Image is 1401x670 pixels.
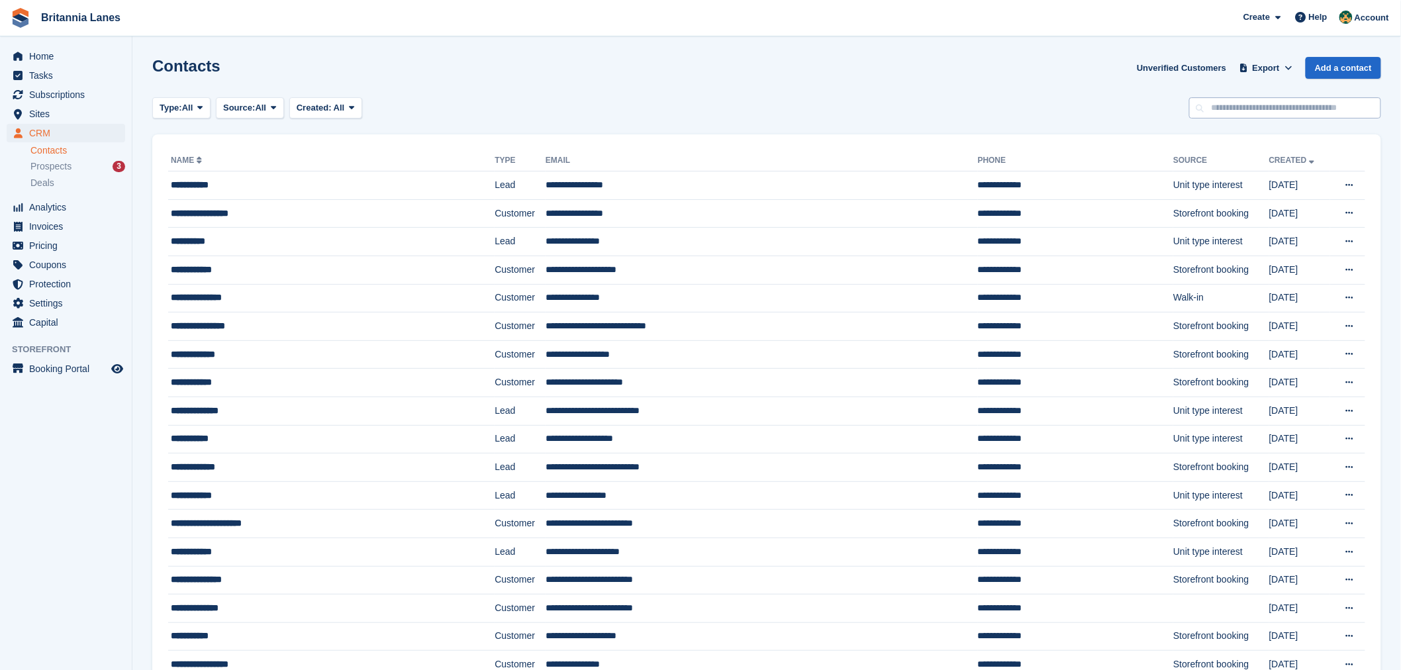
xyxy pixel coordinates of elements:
[1309,11,1328,24] span: Help
[1269,538,1330,566] td: [DATE]
[495,340,546,369] td: Customer
[1237,57,1295,79] button: Export
[1269,425,1330,454] td: [DATE]
[1173,622,1269,651] td: Storefront booking
[495,566,546,595] td: Customer
[289,97,362,119] button: Created: All
[256,101,267,115] span: All
[495,397,546,425] td: Lead
[30,144,125,157] a: Contacts
[7,275,125,293] a: menu
[160,101,182,115] span: Type:
[29,85,109,104] span: Subscriptions
[1269,566,1330,595] td: [DATE]
[1269,595,1330,623] td: [DATE]
[495,199,546,228] td: Customer
[1269,171,1330,200] td: [DATE]
[1173,171,1269,200] td: Unit type interest
[29,47,109,66] span: Home
[1173,256,1269,284] td: Storefront booking
[109,361,125,377] a: Preview store
[1355,11,1389,24] span: Account
[1173,425,1269,454] td: Unit type interest
[1173,454,1269,482] td: Storefront booking
[12,343,132,356] span: Storefront
[297,103,332,113] span: Created:
[495,538,546,566] td: Lead
[495,369,546,397] td: Customer
[1173,397,1269,425] td: Unit type interest
[1269,454,1330,482] td: [DATE]
[495,228,546,256] td: Lead
[223,101,255,115] span: Source:
[7,236,125,255] a: menu
[1173,538,1269,566] td: Unit type interest
[7,85,125,104] a: menu
[1253,62,1280,75] span: Export
[495,425,546,454] td: Lead
[7,217,125,236] a: menu
[495,622,546,651] td: Customer
[171,156,205,165] a: Name
[1173,481,1269,510] td: Unit type interest
[978,150,1173,171] th: Phone
[152,57,220,75] h1: Contacts
[30,160,72,173] span: Prospects
[495,510,546,538] td: Customer
[1173,228,1269,256] td: Unit type interest
[1269,369,1330,397] td: [DATE]
[7,66,125,85] a: menu
[29,66,109,85] span: Tasks
[1132,57,1232,79] a: Unverified Customers
[7,256,125,274] a: menu
[1173,284,1269,312] td: Walk-in
[1269,312,1330,341] td: [DATE]
[1243,11,1270,24] span: Create
[7,198,125,216] a: menu
[1269,256,1330,284] td: [DATE]
[334,103,345,113] span: All
[1269,397,1330,425] td: [DATE]
[29,359,109,378] span: Booking Portal
[29,294,109,312] span: Settings
[29,198,109,216] span: Analytics
[495,481,546,510] td: Lead
[29,275,109,293] span: Protection
[113,161,125,172] div: 3
[1269,199,1330,228] td: [DATE]
[1173,510,1269,538] td: Storefront booking
[36,7,126,28] a: Britannia Lanes
[1173,150,1269,171] th: Source
[7,47,125,66] a: menu
[1173,369,1269,397] td: Storefront booking
[7,124,125,142] a: menu
[1269,340,1330,369] td: [DATE]
[546,150,978,171] th: Email
[11,8,30,28] img: stora-icon-8386f47178a22dfd0bd8f6a31ec36ba5ce8667c1dd55bd0f319d3a0aa187defe.svg
[182,101,193,115] span: All
[1269,228,1330,256] td: [DATE]
[216,97,284,119] button: Source: All
[29,313,109,332] span: Capital
[1173,199,1269,228] td: Storefront booking
[495,595,546,623] td: Customer
[495,312,546,341] td: Customer
[7,313,125,332] a: menu
[1173,340,1269,369] td: Storefront booking
[495,171,546,200] td: Lead
[495,454,546,482] td: Lead
[1306,57,1381,79] a: Add a contact
[495,284,546,312] td: Customer
[152,97,211,119] button: Type: All
[29,236,109,255] span: Pricing
[1269,622,1330,651] td: [DATE]
[29,256,109,274] span: Coupons
[30,160,125,173] a: Prospects 3
[1173,312,1269,341] td: Storefront booking
[7,105,125,123] a: menu
[30,177,54,189] span: Deals
[1269,481,1330,510] td: [DATE]
[495,150,546,171] th: Type
[1269,510,1330,538] td: [DATE]
[1269,284,1330,312] td: [DATE]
